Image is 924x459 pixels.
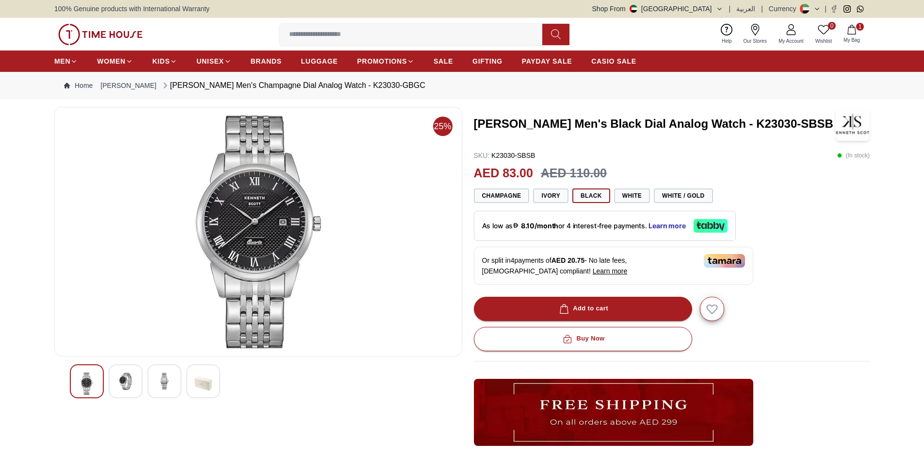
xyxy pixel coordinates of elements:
div: Add to cart [557,303,608,314]
p: K23030-SBSB [474,151,535,160]
h2: AED 83.00 [474,164,533,183]
span: LUGGAGE [301,56,338,66]
div: Or split in 4 payments of - No late fees, [DEMOGRAPHIC_DATA] compliant! [474,247,753,285]
button: Black [572,188,610,203]
span: SKU : [474,152,490,159]
button: Champagne [474,188,530,203]
button: العربية [736,4,755,14]
img: Kenneth Scott Men's Champagne Dial Analog Watch - K23030-GBGC [78,373,96,395]
img: Kenneth Scott Men's Black Dial Analog Watch - K23030-SBSB [836,107,870,141]
span: 1 [856,23,864,31]
a: PROMOTIONS [357,52,414,70]
a: SALE [434,52,453,70]
img: Kenneth Scott Men's Champagne Dial Analog Watch - K23030-GBGC [156,373,173,390]
a: CASIO SALE [591,52,636,70]
span: 0 [828,22,836,30]
img: Kenneth Scott Men's Champagne Dial Analog Watch - K23030-GBGC [195,373,212,395]
a: Facebook [830,5,838,13]
span: Learn more [593,267,628,275]
nav: Breadcrumb [54,72,870,99]
a: Instagram [843,5,851,13]
span: Help [718,37,736,45]
img: Kenneth Scott Men's Champagne Dial Analog Watch - K23030-GBGC [117,373,134,390]
p: ( In stock ) [837,151,870,160]
a: WOMEN [97,52,133,70]
span: SALE [434,56,453,66]
img: Tamara [704,254,745,268]
a: 0Wishlist [810,22,838,47]
div: [PERSON_NAME] Men's Champagne Dial Analog Watch - K23030-GBGC [161,80,425,91]
span: | [761,4,763,14]
a: Whatsapp [857,5,864,13]
span: 25% [433,117,453,136]
a: PAYDAY SALE [522,52,572,70]
span: UNISEX [196,56,224,66]
span: 100% Genuine products with International Warranty [54,4,210,14]
button: Ivory [533,188,568,203]
div: Currency [769,4,800,14]
button: Buy Now [474,327,692,351]
span: | [729,4,731,14]
span: Our Stores [740,37,771,45]
h3: [PERSON_NAME] Men's Black Dial Analog Watch - K23030-SBSB [474,116,836,132]
span: PAYDAY SALE [522,56,572,66]
span: | [825,4,827,14]
a: Our Stores [738,22,773,47]
h3: AED 110.00 [541,164,607,183]
a: GIFTING [472,52,503,70]
div: Buy Now [561,333,604,344]
span: WOMEN [97,56,126,66]
a: KIDS [152,52,177,70]
span: My Account [775,37,808,45]
span: MEN [54,56,70,66]
img: United Arab Emirates [630,5,637,13]
span: Wishlist [811,37,836,45]
span: BRANDS [251,56,282,66]
button: 1My Bag [838,23,866,46]
a: UNISEX [196,52,231,70]
img: Kenneth Scott Men's Champagne Dial Analog Watch - K23030-GBGC [63,115,454,348]
span: GIFTING [472,56,503,66]
a: [PERSON_NAME] [100,81,156,90]
a: Home [64,81,93,90]
a: Help [716,22,738,47]
span: AED 20.75 [551,256,584,264]
button: Add to cart [474,297,692,321]
button: Shop From[GEOGRAPHIC_DATA] [592,4,723,14]
a: MEN [54,52,78,70]
img: ... [58,24,143,45]
span: CASIO SALE [591,56,636,66]
button: White / Gold [654,188,713,203]
a: LUGGAGE [301,52,338,70]
span: KIDS [152,56,170,66]
a: BRANDS [251,52,282,70]
button: White [614,188,650,203]
span: My Bag [840,36,864,44]
span: PROMOTIONS [357,56,407,66]
img: ... [474,379,753,446]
